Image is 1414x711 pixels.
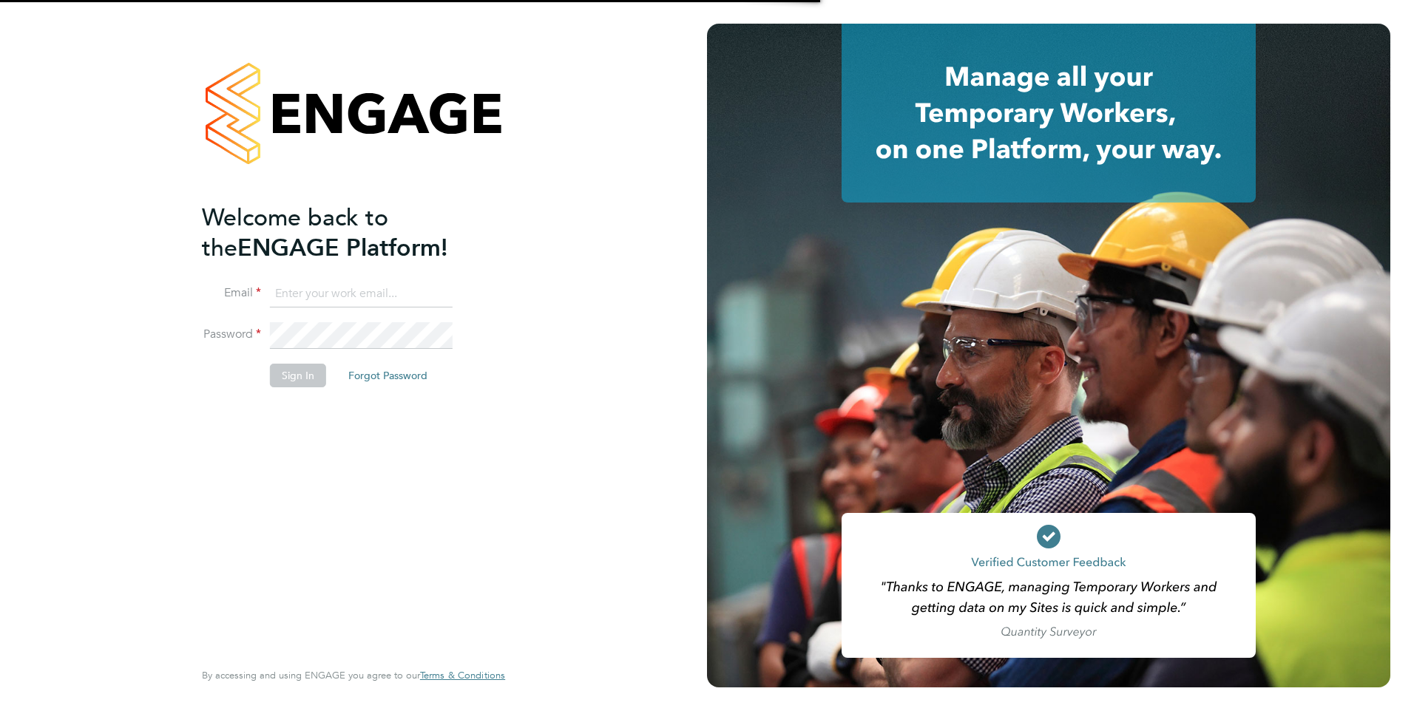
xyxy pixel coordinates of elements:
label: Email [202,285,261,301]
span: By accessing and using ENGAGE you agree to our [202,669,505,681]
span: Terms & Conditions [420,669,505,681]
input: Enter your work email... [270,281,453,307]
h2: ENGAGE Platform! [202,203,490,263]
a: Terms & Conditions [420,670,505,681]
span: Welcome back to the [202,203,388,262]
button: Sign In [270,364,326,387]
label: Password [202,327,261,342]
button: Forgot Password [336,364,439,387]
